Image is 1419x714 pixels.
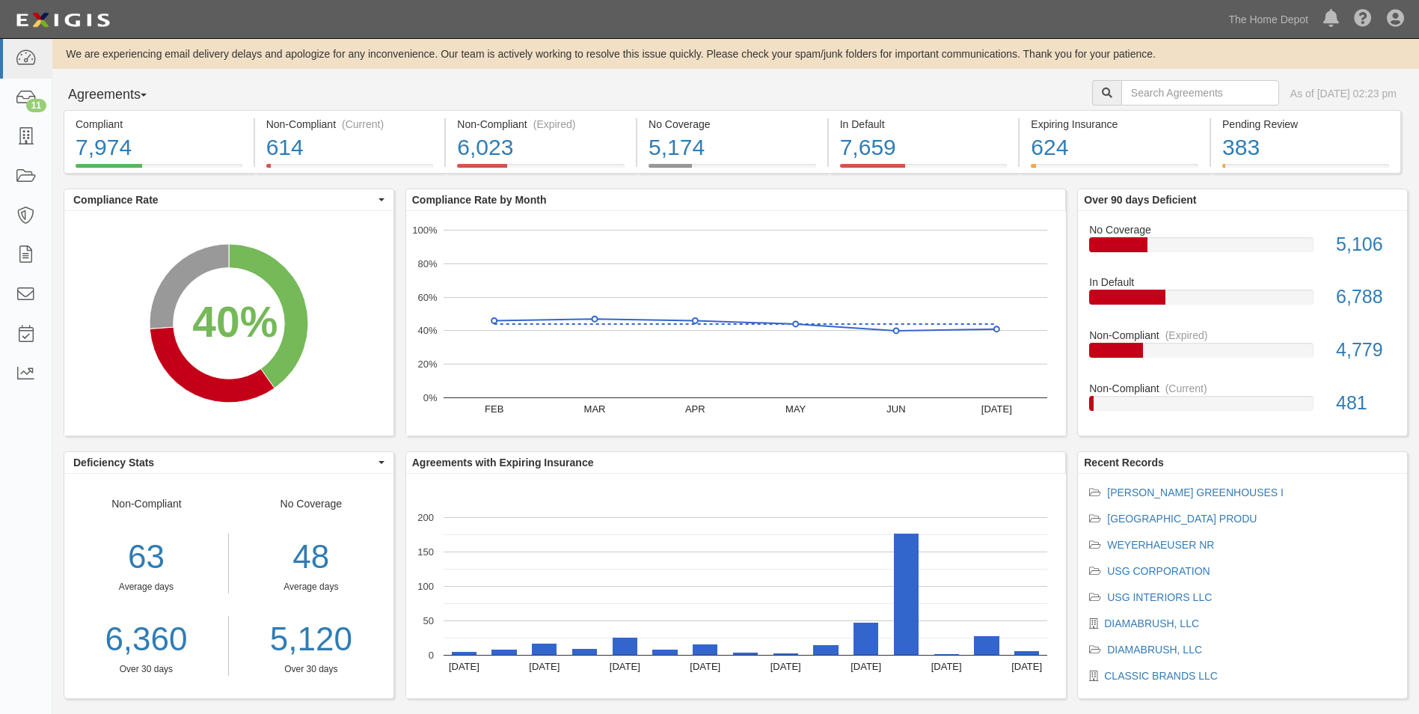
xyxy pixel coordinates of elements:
[1325,231,1407,258] div: 5,106
[1084,194,1196,206] b: Over 90 days Deficient
[417,325,437,336] text: 40%
[1089,222,1396,275] a: No Coverage5,106
[1089,381,1396,423] a: Non-Compliant(Current)481
[1107,565,1210,577] a: USG CORPORATION
[1078,222,1407,237] div: No Coverage
[423,392,437,403] text: 0%
[417,258,437,269] text: 80%
[446,164,636,176] a: Non-Compliant(Expired)6,023
[449,661,479,672] text: [DATE]
[1031,117,1198,132] div: Expiring Insurance
[1121,80,1279,106] input: Search Agreements
[1290,86,1397,101] div: As of [DATE] 02:23 pm
[192,292,278,353] div: 40%
[229,496,393,676] div: No Coverage
[412,194,547,206] b: Compliance Rate by Month
[64,663,228,676] div: Over 30 days
[1078,381,1407,396] div: Non-Compliant
[412,225,438,236] text: 100%
[240,581,382,594] div: Average days
[417,358,437,370] text: 20%
[1165,328,1208,343] div: (Expired)
[1078,275,1407,290] div: In Default
[240,616,382,663] a: 5,120
[529,661,560,672] text: [DATE]
[829,164,1019,176] a: In Default7,659
[1089,275,1396,328] a: In Default6,788
[981,403,1012,415] text: [DATE]
[457,117,625,132] div: Non-Compliant (Expired)
[64,452,393,473] button: Deficiency Stats
[417,546,434,558] text: 150
[412,457,594,469] b: Agreements with Expiring Insurance
[1084,457,1164,469] b: Recent Records
[76,132,242,164] div: 7,974
[931,661,961,672] text: [DATE]
[1078,328,1407,343] div: Non-Compliant
[64,189,393,210] button: Compliance Rate
[457,132,625,164] div: 6,023
[76,117,242,132] div: Compliant
[73,192,375,207] span: Compliance Rate
[685,403,705,415] text: APR
[583,403,605,415] text: MAR
[64,80,176,110] button: Agreements
[417,291,437,302] text: 60%
[266,132,434,164] div: 614
[406,211,1066,436] svg: A chart.
[64,496,229,676] div: Non-Compliant
[406,474,1066,698] svg: A chart.
[255,164,445,176] a: Non-Compliant(Current)614
[64,164,254,176] a: Compliant7,974
[417,512,434,523] text: 200
[610,661,640,672] text: [DATE]
[417,581,434,592] text: 100
[1211,164,1401,176] a: Pending Review383
[785,403,806,415] text: MAY
[26,99,46,112] div: 11
[1221,4,1316,34] a: The Home Depot
[1222,117,1389,132] div: Pending Review
[1107,644,1202,656] a: DIAMABRUSH, LLC
[840,117,1008,132] div: In Default
[1165,381,1207,396] div: (Current)
[1031,132,1198,164] div: 624
[1354,10,1372,28] i: Help Center - Complianz
[73,455,375,470] span: Deficiency Stats
[1222,132,1389,164] div: 383
[851,661,881,672] text: [DATE]
[64,534,228,581] div: 63
[64,616,228,663] a: 6,360
[342,117,384,132] div: (Current)
[52,46,1419,61] div: We are experiencing email delivery delays and apologize for any inconvenience. Our team is active...
[240,663,382,676] div: Over 30 days
[429,650,434,661] text: 0
[1011,661,1042,672] text: [DATE]
[1107,539,1214,551] a: WEYERHAEUSER NR
[690,661,720,672] text: [DATE]
[533,117,576,132] div: (Expired)
[1325,284,1407,311] div: 6,788
[1325,390,1407,417] div: 481
[1020,164,1210,176] a: Expiring Insurance624
[1104,670,1218,682] a: CLASSIC BRANDS LLC
[770,661,801,672] text: [DATE]
[1107,486,1284,498] a: [PERSON_NAME] GREENHOUSES I
[649,117,816,132] div: No Coverage
[11,7,114,34] img: logo-5460c22ac91f19d4615b14bd174203de0afe785f0fc80cf4dbbc73dc1793850b.png
[423,615,433,626] text: 50
[637,164,827,176] a: No Coverage5,174
[64,211,393,436] svg: A chart.
[485,403,503,415] text: FEB
[1107,591,1212,603] a: USG INTERIORS LLC
[1325,337,1407,364] div: 4,779
[840,132,1008,164] div: 7,659
[266,117,434,132] div: Non-Compliant (Current)
[1104,617,1199,629] a: DIAMABRUSH, LLC
[1107,513,1257,525] a: [GEOGRAPHIC_DATA] PRODU
[1089,328,1396,381] a: Non-Compliant(Expired)4,779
